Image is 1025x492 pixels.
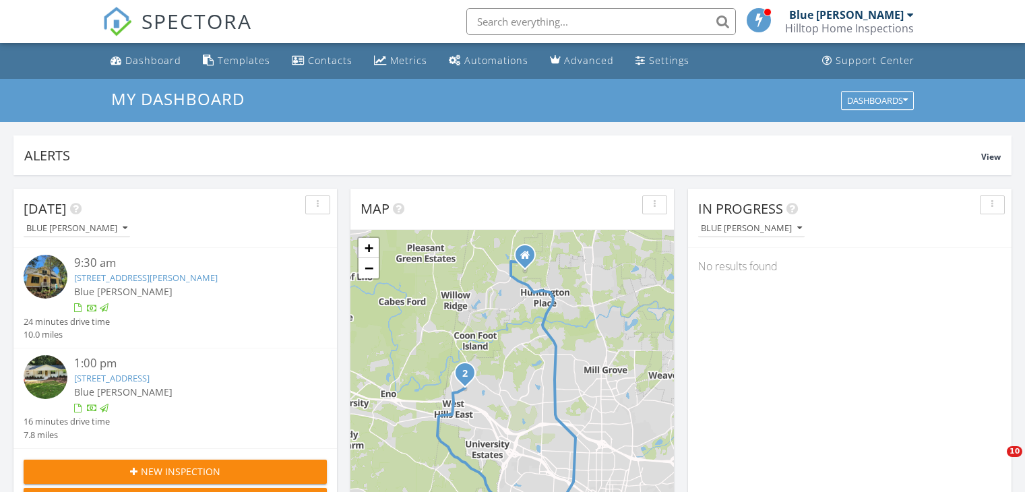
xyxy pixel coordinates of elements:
button: Dashboards [841,91,914,110]
span: In Progress [698,199,783,218]
img: The Best Home Inspection Software - Spectora [102,7,132,36]
a: SPECTORA [102,18,252,47]
span: [DATE] [24,199,67,218]
span: Blue [PERSON_NAME] [74,386,173,398]
div: Dashboards [847,96,908,105]
div: Blue [PERSON_NAME] [26,224,127,233]
img: image_processing2025082776vlsmnd.jpeg [24,255,67,299]
a: 9:30 am [STREET_ADDRESS][PERSON_NAME] Blue [PERSON_NAME] 24 minutes drive time 10.0 miles [24,255,327,341]
a: 1:00 pm [STREET_ADDRESS] Blue [PERSON_NAME] 16 minutes drive time 7.8 miles [24,355,327,441]
a: Settings [630,49,695,73]
span: Map [361,199,390,218]
span: 10 [1007,446,1022,457]
div: 1:00 pm [74,355,302,372]
div: Automations [464,54,528,67]
span: View [981,151,1001,162]
a: Metrics [369,49,433,73]
span: SPECTORA [142,7,252,35]
div: Dashboard [125,54,181,67]
div: 9:30 am [74,255,302,272]
div: Contacts [308,54,352,67]
div: No results found [688,248,1012,284]
div: 24 minutes drive time [24,315,110,328]
div: Alerts [24,146,981,164]
div: Templates [218,54,270,67]
iframe: Intercom live chat [979,446,1012,479]
a: Templates [197,49,276,73]
a: Support Center [817,49,920,73]
div: 4305 Regis Ave, Durham, NC 27705 [465,373,473,381]
div: 2101 Winkler Road, Durham NC 27712 [525,255,533,263]
button: Blue [PERSON_NAME] [698,220,805,238]
span: My Dashboard [111,88,245,110]
a: Advanced [545,49,619,73]
button: New Inspection [24,460,327,484]
a: [STREET_ADDRESS] [74,372,150,384]
img: image_processing2025082776k1ayjd.jpeg [24,355,67,399]
div: 16 minutes drive time [24,415,110,428]
div: Advanced [564,54,614,67]
input: Search everything... [466,8,736,35]
div: 7.8 miles [24,429,110,441]
span: New Inspection [141,464,220,479]
a: Zoom out [359,258,379,278]
a: Zoom in [359,238,379,258]
div: 10.0 miles [24,328,110,341]
button: Blue [PERSON_NAME] [24,220,130,238]
div: Support Center [836,54,914,67]
div: Blue [PERSON_NAME] [701,224,802,233]
a: [STREET_ADDRESS][PERSON_NAME] [74,272,218,284]
span: Blue [PERSON_NAME] [74,285,173,298]
a: Dashboard [105,49,187,73]
i: 2 [462,369,468,379]
div: Hilltop Home Inspections [785,22,914,35]
div: Metrics [390,54,427,67]
div: Settings [649,54,689,67]
a: Contacts [286,49,358,73]
div: Blue [PERSON_NAME] [789,8,904,22]
a: Automations (Basic) [443,49,534,73]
